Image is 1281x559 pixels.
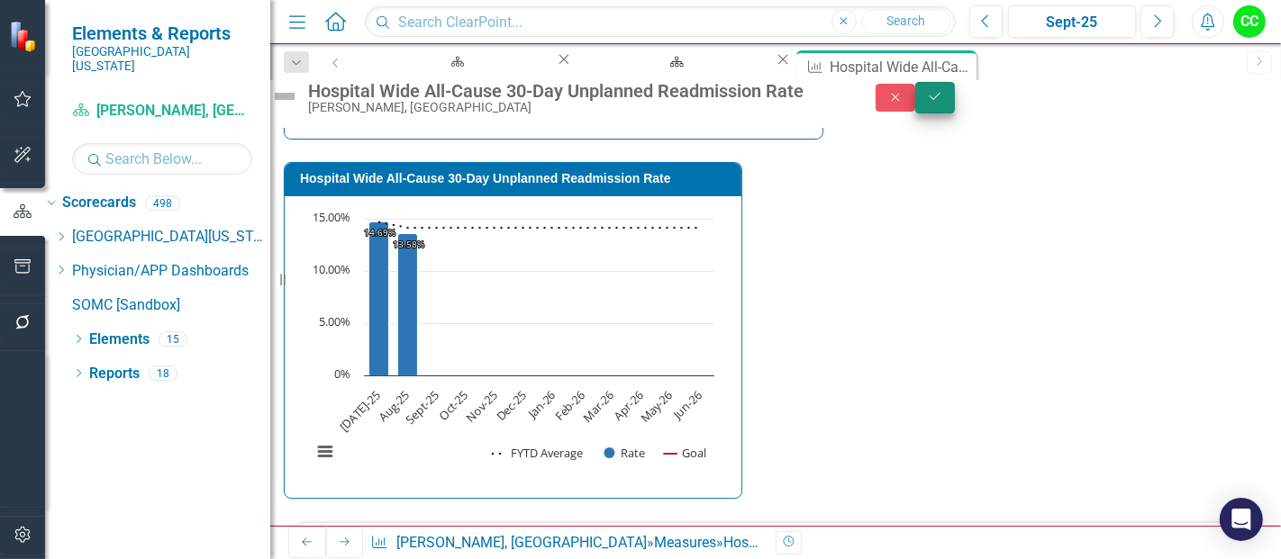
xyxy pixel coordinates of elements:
[1233,5,1266,38] button: CC
[369,219,701,376] g: Rate, series 2 of 3. Bar series with 12 bars.
[654,534,716,551] a: Measures
[370,533,762,554] div: » »
[313,209,350,225] text: 15.00%
[313,439,338,464] button: View chart menu, Chart
[336,387,384,435] text: [DATE]-25
[886,14,925,28] span: Search
[493,387,530,424] text: Dec-25
[149,365,177,381] div: 18
[1220,498,1263,541] div: Open Intercom Messenger
[393,238,424,250] text: 13.58%
[523,387,559,423] text: Jan-26
[270,82,299,111] img: Not Defined
[364,226,395,239] text: 14.69%
[1014,12,1130,33] div: Sept-25
[579,387,617,425] text: Mar-26
[72,23,252,44] span: Elements & Reports
[72,261,270,282] a: Physician/APP Dashboards
[62,193,136,213] a: Scorecards
[72,143,252,175] input: Search Below...
[334,365,350,382] text: 0%
[637,387,676,426] text: May-26
[303,210,723,480] svg: Interactive chart
[72,44,252,74] small: [GEOGRAPHIC_DATA][US_STATE]
[72,295,270,316] a: SOMC [Sandbox]
[396,534,647,551] a: [PERSON_NAME], [GEOGRAPHIC_DATA]
[511,445,583,461] text: FYTD Average
[72,101,252,122] a: [PERSON_NAME], [GEOGRAPHIC_DATA]
[831,56,972,78] div: Hospital Wide All-Cause 30-Day Unplanned Readmission Rate
[861,9,951,34] button: Search
[145,195,180,211] div: 498
[589,68,758,90] div: [PERSON_NAME], MD Dashboard
[308,101,840,114] div: [PERSON_NAME], [GEOGRAPHIC_DATA]
[668,387,704,423] text: Jun-26
[376,387,413,425] text: Aug-25
[1008,5,1136,38] button: Sept-25
[622,445,646,461] text: Rate
[604,446,646,461] button: Show Rate
[89,364,140,384] a: Reports
[72,227,270,248] a: [GEOGRAPHIC_DATA][US_STATE]
[365,6,956,38] input: Search ClearPoint...
[551,387,588,424] text: Feb-26
[370,68,539,90] div: [PERSON_NAME], MD Dashboard
[682,445,706,461] text: Goal
[303,210,723,480] div: Chart. Highcharts interactive chart.
[308,81,840,101] div: Hospital Wide All-Cause 30-Day Unplanned Readmission Rate
[159,331,187,347] div: 15
[398,233,418,375] path: Aug-25, 13.58234295. Rate.
[664,446,706,461] button: Show Goal
[610,387,646,423] text: Apr-26
[300,172,732,185] h3: Hospital Wide All-Cause 30-Day Unplanned Readmission Rate
[492,446,585,461] button: Show FYTD Average
[573,50,774,73] a: [PERSON_NAME], MD Dashboard
[402,387,442,428] text: Sept-25
[9,20,41,52] img: ClearPoint Strategy
[89,329,150,350] a: Elements
[354,50,555,73] a: [PERSON_NAME], MD Dashboard
[435,387,471,423] text: Oct-25
[369,221,389,375] path: Jul-25, 14.68646865. Rate.
[723,534,1114,551] div: Hospital Wide All-Cause 30-Day Unplanned Readmission Rate
[313,261,350,277] text: 10.00%
[462,387,500,425] text: Nov-25
[319,313,350,329] text: 5.00%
